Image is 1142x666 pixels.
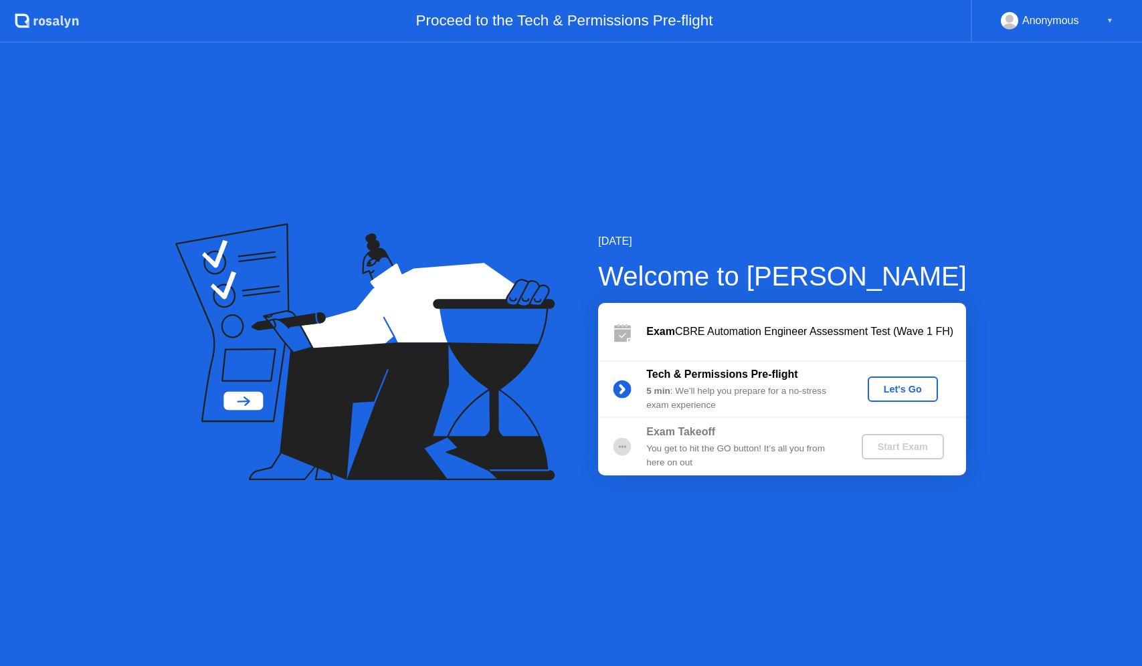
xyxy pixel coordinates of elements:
b: Exam Takeoff [646,426,715,437]
div: Let's Go [873,384,933,395]
button: Start Exam [862,434,944,459]
b: 5 min [646,386,670,396]
b: Exam [646,326,675,337]
b: Tech & Permissions Pre-flight [646,368,797,380]
button: Let's Go [868,376,938,402]
div: CBRE Automation Engineer Assessment Test (Wave 1 FH) [646,324,966,340]
div: Welcome to [PERSON_NAME] [598,256,967,296]
div: ▼ [1107,12,1113,29]
div: Anonymous [1022,12,1079,29]
div: : We’ll help you prepare for a no-stress exam experience [646,384,839,412]
div: Start Exam [867,441,939,452]
div: You get to hit the GO button! It’s all you from here on out [646,442,839,469]
div: [DATE] [598,233,967,249]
